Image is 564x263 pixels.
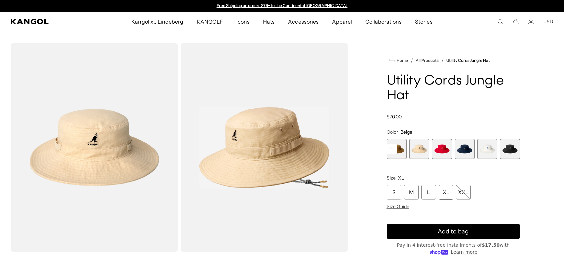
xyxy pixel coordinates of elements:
[408,57,413,65] li: /
[197,12,223,31] span: KANGOLF
[513,19,519,25] button: Cart
[477,139,497,159] div: 6 of 7
[387,175,396,181] span: Size
[288,12,318,31] span: Accessories
[263,12,275,31] span: Hats
[415,12,432,31] span: Stories
[416,58,439,63] a: All Products
[543,19,553,25] button: USD
[359,12,408,31] a: Collaborations
[387,74,520,103] h1: Utility Cords Jungle Hat
[190,12,230,31] a: KANGOLF
[528,19,534,25] a: Account
[400,129,412,135] span: Beige
[11,19,87,24] a: Kangol
[281,12,325,31] a: Accessories
[398,175,404,181] span: XL
[230,12,256,31] a: Icons
[456,185,471,199] div: XXL
[11,43,178,252] img: color-beige
[181,43,348,252] img: color-beige
[213,3,351,9] slideshow-component: Announcement bar
[387,139,407,159] div: 2 of 7
[217,3,348,8] a: Free Shipping on orders $79+ to the Continental [GEOGRAPHIC_DATA]
[455,139,475,159] label: Navy
[404,185,419,199] div: M
[332,12,352,31] span: Apparel
[389,58,408,64] a: Home
[408,12,439,31] a: Stories
[387,203,409,209] span: Size Guide
[387,224,520,239] button: Add to bag
[409,139,429,159] div: 3 of 7
[387,185,401,199] div: S
[497,19,503,25] summary: Search here
[131,12,183,31] span: Kangol x J.Lindeberg
[455,139,475,159] div: 5 of 7
[421,185,436,199] div: L
[477,139,497,159] label: Off White
[432,139,452,159] label: Red
[387,129,398,135] span: Color
[500,139,520,159] label: Coal
[236,12,250,31] span: Icons
[446,58,490,63] a: Utility Cords Jungle Hat
[432,139,452,159] div: 4 of 7
[325,12,359,31] a: Apparel
[213,3,351,9] div: 1 of 2
[387,114,402,120] span: $70.00
[213,3,351,9] div: Announcement
[387,139,407,159] label: Tan
[11,43,348,252] product-gallery: Gallery Viewer
[439,185,453,199] div: XL
[438,227,469,236] span: Add to bag
[387,57,520,65] nav: breadcrumbs
[500,139,520,159] div: 7 of 7
[395,58,408,63] span: Home
[439,57,444,65] li: /
[409,139,429,159] label: Beige
[256,12,281,31] a: Hats
[365,12,402,31] span: Collaborations
[125,12,190,31] a: Kangol x J.Lindeberg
